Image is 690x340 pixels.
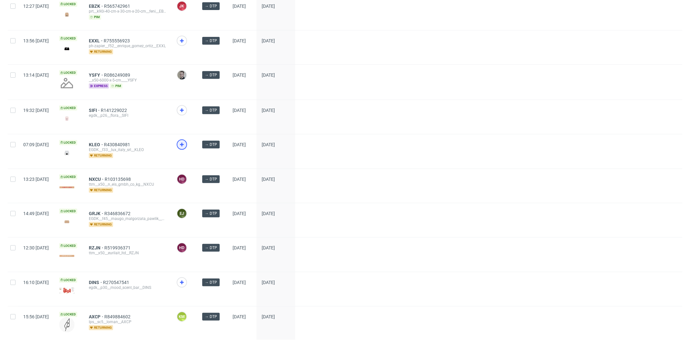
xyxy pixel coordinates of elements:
span: → DTP [205,314,217,320]
a: R086249089 [104,72,131,78]
a: R141229022 [101,108,128,113]
div: ttm__x50__n_eis_gmbh_co_kg__NXCU [89,182,166,187]
span: [DATE] [233,314,246,319]
div: egdk__p30__mood_scent_bar__DINS [89,285,166,290]
a: YSFY [89,72,104,78]
span: 13:56 [DATE] [23,38,49,43]
span: → DTP [205,211,217,216]
span: [DATE] [233,280,246,285]
span: 14:49 [DATE] [23,211,49,216]
a: DINS [89,280,103,285]
span: Locked [59,209,77,214]
figcaption: HD [177,243,186,252]
span: [DATE] [262,72,275,78]
figcaption: HD [177,175,186,184]
img: version_two_editor_design [59,114,75,123]
span: [DATE] [262,142,275,147]
a: AXCP [89,314,104,319]
span: → DTP [205,107,217,113]
div: egdk__p26__flora__SIFI [89,113,166,118]
span: Locked [59,140,77,145]
span: 07:09 [DATE] [23,142,49,147]
a: NXCU [89,177,105,182]
a: R565742961 [104,4,131,9]
span: [DATE] [262,280,275,285]
span: [DATE] [233,177,246,182]
span: Locked [59,36,77,41]
a: R849884602 [104,314,132,319]
div: lps__sc5__loman__AXCP [89,319,166,324]
span: [DATE] [233,245,246,250]
span: [DATE] [233,211,246,216]
span: Locked [59,312,77,317]
span: R103135698 [105,177,132,182]
span: → DTP [205,176,217,182]
div: ph-zapier__f52__enrique_gomez_ortiz__EXXL [89,43,166,49]
span: 13:23 [DATE] [23,177,49,182]
span: Locked [59,2,77,7]
img: version_two_editor_design [59,317,75,333]
img: version_two_editor_design [59,44,75,53]
img: version_two_editor_design [59,186,75,189]
img: Krystian Gaza [177,71,186,80]
span: Locked [59,174,77,180]
span: GRJK [89,211,104,216]
img: version_two_editor_design [59,217,75,226]
img: version_two_editor_design [59,148,75,157]
span: → DTP [205,245,217,251]
img: no_design.png [59,75,75,91]
span: returning [89,153,113,158]
span: Locked [59,278,77,283]
span: [DATE] [233,72,246,78]
a: R519936371 [104,245,132,250]
span: pim [89,15,101,20]
a: R270547541 [103,280,131,285]
div: ttm__x50__eurilait_ltd__RZJN [89,250,166,256]
div: EGDK__f33__lux_italy_srl__KLEO [89,147,166,152]
span: [DATE] [262,211,275,216]
a: EBZK [89,4,104,9]
span: [DATE] [233,108,246,113]
span: 12:27 [DATE] [23,4,49,9]
span: [DATE] [262,38,275,43]
a: RZJN [89,245,104,250]
span: [DATE] [262,314,275,319]
span: → DTP [205,38,217,44]
a: R430840981 [104,142,131,147]
img: version_two_editor_design [59,255,75,257]
a: R755556923 [104,38,131,43]
span: Locked [59,70,77,75]
span: 19:32 [DATE] [23,108,49,113]
span: 13:14 [DATE] [23,72,49,78]
span: Locked [59,243,77,248]
span: 12:30 [DATE] [23,245,49,250]
span: → DTP [205,142,217,148]
div: prt__k90i-40-cm-x-30-cm-x-20-cm__feni__EBZK [89,9,166,14]
span: [DATE] [233,142,246,147]
span: [DATE] [262,245,275,250]
figcaption: JK [177,2,186,11]
figcaption: EJ [177,209,186,218]
span: [DATE] [233,4,246,9]
a: KLEO [89,142,104,147]
a: SIFI [89,108,101,113]
a: EXXL [89,38,104,43]
span: [DATE] [262,108,275,113]
img: version_two_editor_design.png [59,287,75,294]
span: 15:56 [DATE] [23,314,49,319]
a: R346836672 [104,211,132,216]
span: express [89,83,109,89]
